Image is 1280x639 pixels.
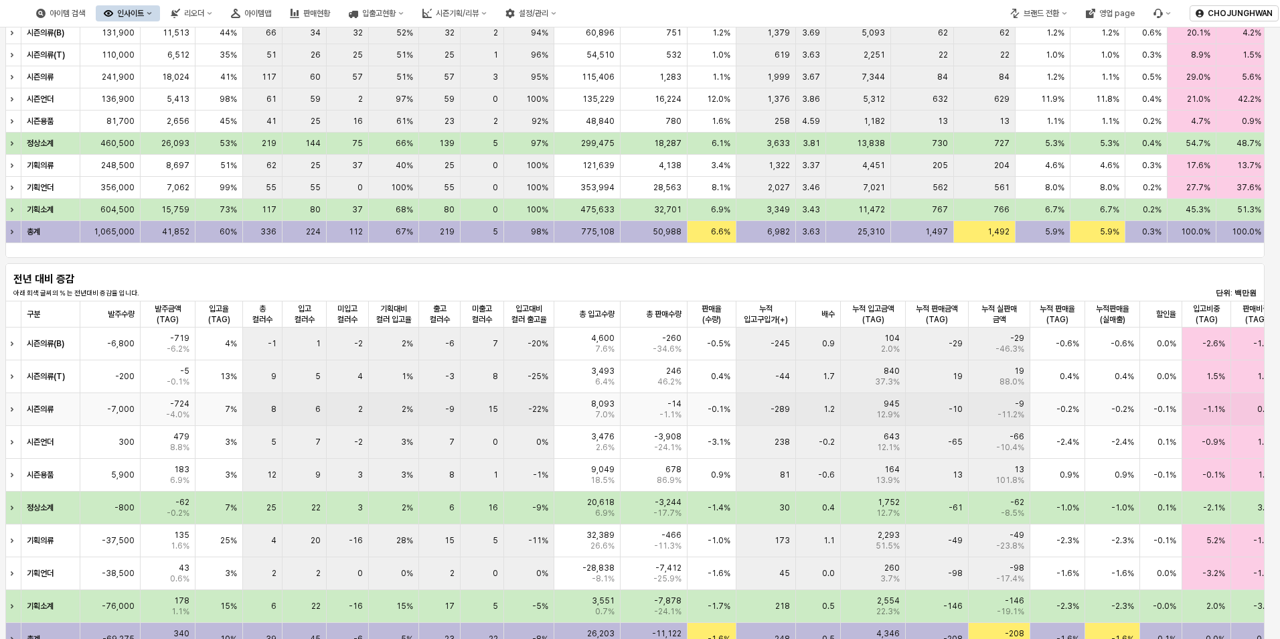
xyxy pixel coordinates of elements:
[1237,204,1261,215] span: 51.3%
[1237,160,1261,171] span: 13.7%
[767,72,790,82] span: 1,999
[201,303,237,325] span: 입고율(TAG)
[932,204,948,215] span: 767
[666,50,682,60] span: 532
[531,138,548,149] span: 97%
[262,204,276,215] span: 117
[414,5,495,21] button: 시즌기획/리뷰
[310,182,321,193] span: 55
[161,138,189,149] span: 26,093
[993,204,1010,215] span: 766
[362,9,396,18] div: 입출고현황
[1142,138,1162,149] span: 0.4%
[1045,138,1064,149] span: 5.3%
[352,72,363,82] span: 57
[526,160,548,171] span: 100%
[802,160,820,171] span: 3.37
[1100,160,1119,171] span: 4.6%
[439,138,455,149] span: 139
[999,72,1010,82] span: 84
[260,226,276,237] span: 336
[932,138,948,149] span: 730
[994,138,1010,149] span: 727
[223,5,279,21] div: 아이템맵
[5,492,23,524] div: Expand row
[357,182,363,193] span: 0
[27,183,54,192] strong: 기획언더
[311,50,321,60] span: 26
[821,309,835,319] span: 배수
[1190,5,1279,21] button: CHOJUNGHWAN
[767,94,790,104] span: 1,376
[374,303,413,325] span: 기획대비 컬러 입고율
[466,303,498,325] span: 미출고 컬러수
[974,303,1024,325] span: 누적 실판매 금액
[262,138,276,149] span: 219
[146,303,189,325] span: 발주금액(TAG)
[493,138,498,149] span: 5
[266,94,276,104] span: 61
[769,160,790,171] span: 1,322
[100,182,135,193] span: 356,000
[311,160,321,171] span: 25
[94,226,135,237] span: 1,065,000
[802,27,820,38] span: 3.69
[933,160,948,171] span: 205
[933,94,948,104] span: 632
[310,204,321,215] span: 80
[220,226,237,237] span: 60%
[1046,27,1064,38] span: 1.2%
[994,94,1010,104] span: 629
[857,138,885,149] span: 13,838
[108,309,135,319] span: 발주수량
[1143,116,1162,127] span: 0.2%
[994,182,1010,193] span: 561
[1145,5,1179,21] div: 버그 제보 및 기능 개선 요청
[28,5,93,21] button: 아이템 검색
[166,160,189,171] span: 8,697
[161,204,189,215] span: 15,759
[282,5,338,21] div: 판매현황
[493,182,498,193] span: 0
[353,27,363,38] span: 32
[1142,27,1162,38] span: 0.6%
[1186,138,1210,149] span: 54.7%
[493,160,498,171] span: 0
[266,27,276,38] span: 66
[5,133,23,154] div: Expand row
[768,182,790,193] span: 2,027
[96,5,160,21] button: 인사이트
[220,116,237,127] span: 45%
[27,309,40,319] span: 구분
[5,44,23,66] div: Expand row
[5,459,23,491] div: Expand row
[654,204,682,215] span: 32,701
[586,50,615,60] span: 54,510
[1186,182,1210,193] span: 27.7%
[493,94,498,104] span: 0
[1208,8,1273,19] p: CHOJUNGHWAN
[311,116,321,127] span: 25
[1142,94,1162,104] span: 0.4%
[1191,116,1210,127] span: 4.7%
[519,9,548,18] div: 설정/관리
[1101,27,1119,38] span: 1.2%
[424,303,455,325] span: 출고 컬러수
[266,160,276,171] span: 62
[586,27,615,38] span: 60,896
[50,9,85,18] div: 아이템 검색
[1186,204,1210,215] span: 45.3%
[665,116,682,127] span: 780
[436,9,479,18] div: 시즌기획/리뷰
[5,524,23,557] div: Expand row
[1099,9,1135,18] div: 영업 page
[27,117,54,126] strong: 시즌용품
[5,328,23,360] div: Expand row
[220,160,237,171] span: 51%
[775,50,790,60] span: 619
[332,303,363,325] span: 미입고 컬러수
[5,177,23,198] div: Expand row
[162,72,189,82] span: 18,024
